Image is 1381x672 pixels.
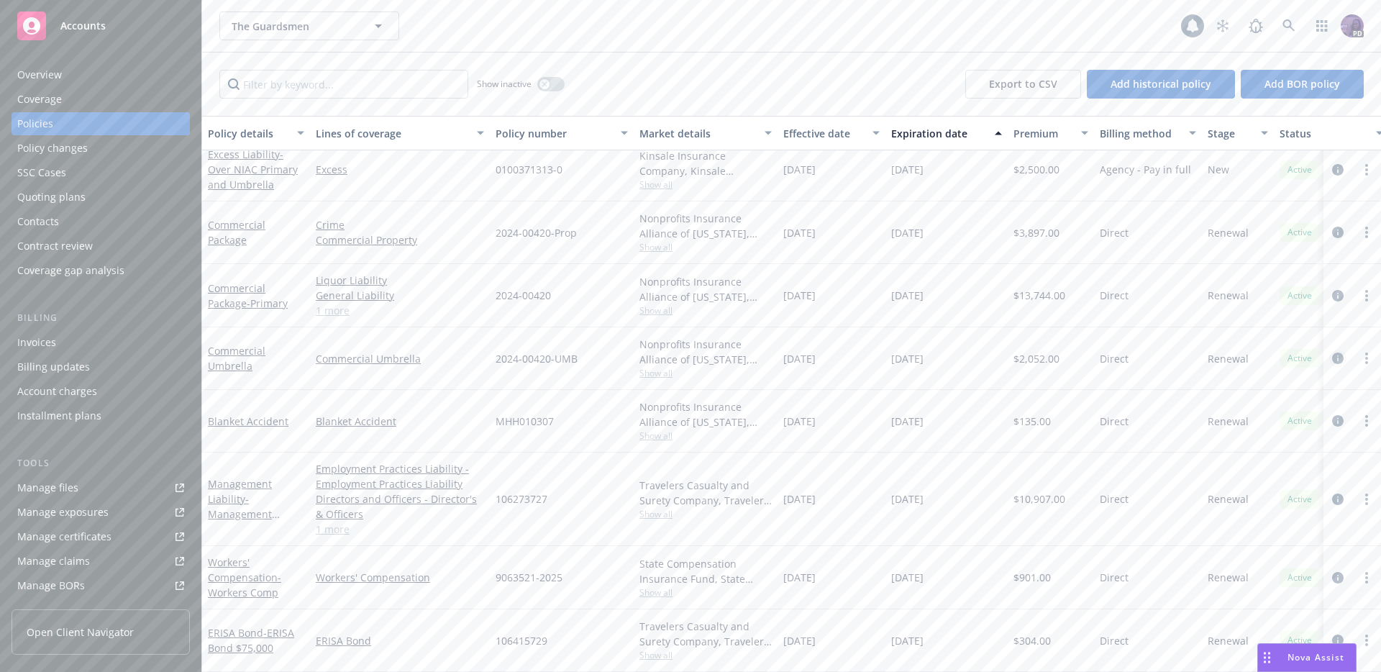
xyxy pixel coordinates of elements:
a: Employment Practices Liability - Employment Practices Liability [316,461,484,491]
span: [DATE] [783,288,816,303]
span: [DATE] [891,414,924,429]
div: Billing updates [17,355,90,378]
span: Open Client Navigator [27,625,134,640]
a: Policy changes [12,137,190,160]
div: Travelers Casualty and Surety Company, Travelers Insurance [639,478,772,508]
a: Commercial Package [208,218,265,247]
span: Show all [639,304,772,317]
span: Renewal [1208,414,1249,429]
button: Stage [1202,116,1274,150]
button: Lines of coverage [310,116,490,150]
span: [DATE] [783,162,816,177]
span: Active [1285,289,1314,302]
div: Manage certificates [17,525,111,548]
span: Manage exposures [12,501,190,524]
a: 1 more [316,303,484,318]
div: Manage claims [17,550,90,573]
a: Accounts [12,6,190,46]
a: Directors and Officers - Director's & Officers [316,491,484,522]
a: circleInformation [1329,632,1346,649]
div: Drag to move [1258,644,1276,671]
button: Export to CSV [965,70,1081,99]
button: Premium [1008,116,1094,150]
span: $2,052.00 [1013,351,1059,366]
span: [DATE] [891,351,924,366]
div: Billing method [1100,126,1180,141]
a: Contacts [12,210,190,233]
div: Effective date [783,126,864,141]
span: New [1208,162,1229,177]
span: [DATE] [891,162,924,177]
span: Show all [639,367,772,379]
button: Add BOR policy [1241,70,1364,99]
a: Blanket Accident [208,414,288,428]
button: The Guardsmen [219,12,399,40]
div: Nonprofits Insurance Alliance of [US_STATE], Inc., Nonprofits Insurance Alliance of [US_STATE], I... [639,399,772,430]
a: General Liability [316,288,484,303]
a: Liquor Liability [316,273,484,288]
span: [DATE] [783,491,816,507]
a: more [1358,491,1375,508]
span: $901.00 [1013,570,1051,585]
a: more [1358,287,1375,304]
span: The Guardsmen [232,19,356,34]
a: SSC Cases [12,161,190,184]
img: photo [1341,14,1364,37]
span: Active [1285,226,1314,239]
div: SSC Cases [17,161,66,184]
span: Renewal [1208,570,1249,585]
span: $3,897.00 [1013,225,1059,240]
span: Show all [639,649,772,661]
span: Direct [1100,288,1129,303]
a: Quoting plans [12,186,190,209]
a: Manage files [12,476,190,499]
a: more [1358,350,1375,367]
span: $304.00 [1013,633,1051,648]
input: Filter by keyword... [219,70,468,99]
span: [DATE] [891,288,924,303]
div: Coverage gap analysis [17,259,124,282]
div: Account charges [17,380,97,403]
div: State Compensation Insurance Fund, State Compensation Insurance Fund (SCIF) [639,556,772,586]
div: Manage files [17,476,78,499]
span: $135.00 [1013,414,1051,429]
a: Manage certificates [12,525,190,548]
span: Show all [639,586,772,599]
a: circleInformation [1329,491,1346,508]
a: Stop snowing [1208,12,1237,40]
span: Show all [639,430,772,442]
span: Direct [1100,570,1129,585]
div: Status [1280,126,1367,141]
span: Renewal [1208,225,1249,240]
div: Manage exposures [17,501,109,524]
span: Show all [639,178,772,191]
div: Nonprofits Insurance Alliance of [US_STATE], Inc., Nonprofits Insurance Alliance of [US_STATE], I... [639,211,772,241]
span: Direct [1100,491,1129,507]
span: Direct [1100,225,1129,240]
span: [DATE] [891,633,924,648]
span: [DATE] [783,414,816,429]
span: - Primary [247,296,288,310]
span: [DATE] [891,570,924,585]
span: [DATE] [783,570,816,585]
a: circleInformation [1329,287,1346,304]
span: Add historical policy [1111,77,1211,91]
span: 2024-00420 [496,288,551,303]
a: Commercial Package [208,281,288,310]
div: Coverage [17,88,62,111]
a: Report a Bug [1241,12,1270,40]
div: Contacts [17,210,59,233]
span: $2,500.00 [1013,162,1059,177]
button: Add historical policy [1087,70,1235,99]
a: Switch app [1308,12,1336,40]
a: Search [1275,12,1303,40]
span: [DATE] [783,351,816,366]
button: Billing method [1094,116,1202,150]
span: Active [1285,163,1314,176]
a: Billing updates [12,355,190,378]
span: Renewal [1208,491,1249,507]
span: Show inactive [477,78,532,90]
span: Active [1285,571,1314,584]
a: Manage BORs [12,574,190,597]
div: Market details [639,126,756,141]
